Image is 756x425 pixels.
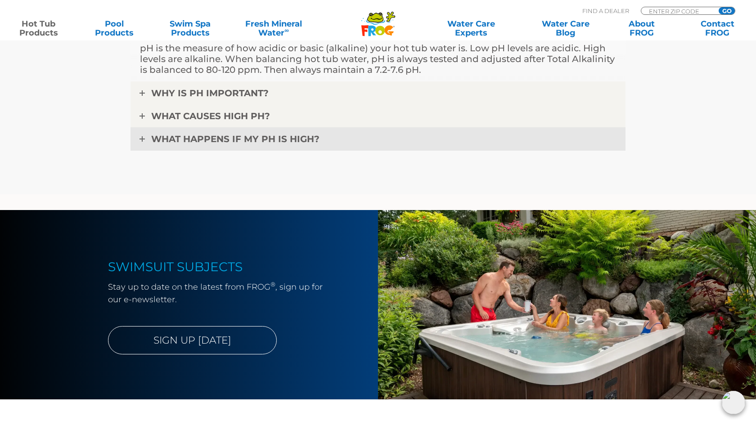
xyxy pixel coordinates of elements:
[151,134,319,144] span: WHAT HAPPENS IF MY pH IS HIGH?
[378,194,756,415] img: Family of 4 relaxing on a sunny day in their hot tub
[108,281,333,306] p: Stay up to date on the latest from FROG , sign up for our e-newsletter.
[582,7,629,15] p: Find A Dealer
[688,19,747,37] a: ContactFROG
[130,127,625,151] a: WHAT HAPPENS IF MY pH IS HIGH?
[151,88,269,98] span: WHY IS pH IMPORTANT?
[161,19,220,37] a: Swim SpaProducts
[85,19,144,37] a: PoolProducts
[719,7,735,14] input: GO
[140,43,616,75] p: pH is the measure of how acidic or basic (alkaline) your hot tub water is. Low pH levels are acid...
[130,104,625,128] a: WHAT CAUSES HIGH pH?
[130,81,625,105] a: WHY IS pH IMPORTANT?
[151,111,270,121] span: WHAT CAUSES HIGH pH?
[648,7,709,15] input: Zip Code Form
[270,281,275,288] sup: ®
[612,19,671,37] a: AboutFROG
[108,259,333,274] h4: SWIMSUIT SUBJECTS
[423,19,519,37] a: Water CareExperts
[284,27,289,34] sup: ∞
[108,326,277,354] a: SIGN UP [DATE]
[722,391,745,414] img: openIcon
[536,19,595,37] a: Water CareBlog
[9,19,68,37] a: Hot TubProducts
[237,19,310,37] a: Fresh MineralWater∞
